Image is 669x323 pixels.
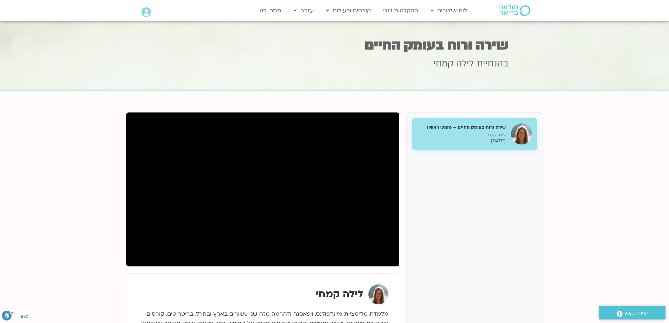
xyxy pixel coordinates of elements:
h5: שירה ורוח בעומק החיים – מפגש ראשון [417,124,506,130]
img: שירה ורוח בעומק החיים – מפגש ראשון [511,123,532,144]
img: לילה קמחי [368,284,388,304]
a: תמכו בנו [256,4,285,17]
a: קורסים ופעילות [322,4,374,17]
a: לוח שידורים [427,4,471,17]
p: [DATE] [417,138,506,144]
a: עזרה [290,4,317,17]
span: יצירת קשר [623,309,648,318]
a: יצירת קשר [599,306,665,319]
a: ההקלטות שלי [380,4,422,17]
strong: לילה קמחי [316,288,363,301]
img: תודעה בריאה [499,5,530,16]
h1: שירה ורוח בעומק החיים [161,38,509,52]
p: לילה קמחי [417,132,506,138]
span: בהנחיית [477,57,509,70]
